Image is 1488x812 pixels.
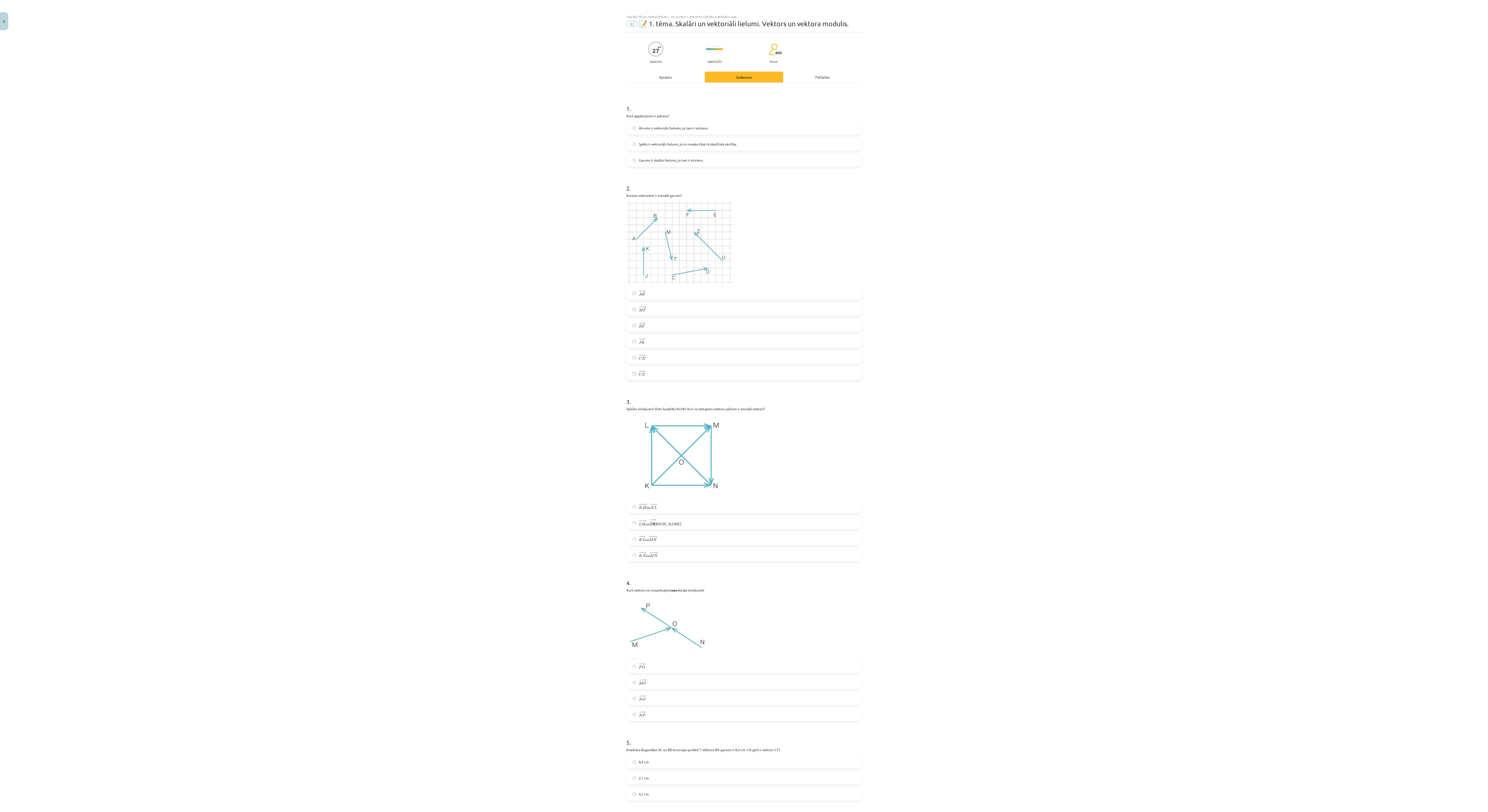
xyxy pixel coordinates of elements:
span: F [642,325,645,328]
span: un [639,503,657,510]
span: M [642,522,646,526]
span: N [639,714,642,717]
span: → [642,695,646,697]
span: L [642,538,645,541]
span: − [640,520,642,522]
span: [PERSON_NAME] [650,524,652,525]
span: − [639,322,642,324]
span: − [639,306,642,308]
div: Uzdevums [705,72,783,82]
span: N [652,522,656,526]
span: − [639,679,642,681]
span: − [640,370,640,373]
span: → [642,306,646,308]
input: Garums ir skalārs lielums, jo tam ir virziens. [633,159,636,162]
span: K [639,506,642,509]
p: Kuriem vektoriem ir vienādi garumi? [626,193,862,198]
span: → [642,520,646,522]
span: L [654,506,657,509]
p: Kvadrāta diagonāles AC un BD krustojas punktā T. Vektora ﻿BD﻿ garums ir 8,4 cm. Cik garš ir vekto... [626,747,862,752]
span: K [639,554,642,557]
input: un [633,521,636,524]
span: − [640,290,640,292]
span: → [642,354,645,356]
img: icon-short-line-57e1e144782c952c97e751825c79c345078a6d821885a25fce030b3d8c18986b.svg [717,51,717,53]
span: → [641,322,645,324]
img: icon-short-line-57e1e144782c952c97e751825c79c345078a6d821885a25fce030b3d8c18986b.svg [712,46,712,47]
span: N [653,538,657,541]
span: → [641,338,645,340]
span: 400 [775,51,782,55]
img: icon-short-line-57e1e144782c952c97e751825c79c345078a6d821885a25fce030b3d8c18986b.svg [722,46,722,47]
input: 8,4 cm [633,760,636,764]
span: → [653,503,657,506]
span: M [639,309,643,312]
img: icon-short-line-57e1e144782c952c97e751825c79c345078a6d821885a25fce030b3d8c18986b.svg [712,51,712,53]
span: D [642,357,645,360]
span: − [639,695,642,697]
span: → [654,552,658,554]
span: − [639,503,642,506]
span: M [639,682,643,685]
span: N [642,554,646,557]
span: − [639,520,642,522]
span: − [649,536,652,538]
span: − [639,354,642,356]
span: C [639,357,642,360]
span: → [653,536,657,538]
h1: 4 . [626,571,862,586]
p: Kurš apgalvojums ir patiess? [626,113,862,119]
span: B [642,292,645,296]
p: pilda [770,60,777,63]
span: → [642,711,646,713]
img: students-c634bb4e5e11cddfef0936a35e636f08e4e9abd3cc4e673bd6f9a4125e45ecb1.svg [769,43,778,55]
span: → [652,519,656,521]
span: → [642,536,645,538]
span: → [642,552,646,554]
span: 4,2 cm [639,792,649,797]
span: P [642,714,645,717]
h1: 3 . [626,390,862,405]
span: − [640,306,642,308]
span: Spēks ir vektoriāls lielums, jo to nosaka tikai tā skaitliskā vērtība. [639,142,737,147]
span: − [639,663,642,665]
span: − [640,711,641,713]
span: O [642,698,645,701]
img: icon-short-line-57e1e144782c952c97e751825c79c345078a6d821885a25fce030b3d8c18986b.svg [707,51,707,53]
input: un [633,537,636,540]
span: − [639,552,642,554]
span: − [640,552,642,554]
input: 4,2 cm [633,793,636,796]
span: K [639,538,642,541]
span: K [641,341,645,344]
div: 27 [652,47,659,54]
span: −− [651,552,653,554]
div: Mācību tēma: Matemātikas i - 10. klases 1. ieskaites mācību materiāls (a,b) [626,15,862,18]
p: Sarežģīts [707,60,722,63]
h1: 5 . [626,731,862,746]
span: → [641,370,645,373]
span: N [639,698,642,701]
span: 📝 1. tēma. Skalāri un vektoriāli lielumi. Vektors un vektora modulis. [639,20,849,28]
span: − [649,519,652,521]
strong: nav [671,588,677,592]
p: Kurš vektors no nosauktajiem dotajā zīmējumā? [626,588,862,593]
span: − [640,695,641,697]
img: icon-close-lesson-0947bae3869378f0d4975bcd49f059093ad1ed9edebbc8119c70593378902aed.svg [3,20,5,23]
input: Ātrums ir vektoriāls lielums, jo tam ir virziens. [633,127,636,130]
span: → [641,663,645,665]
span: U [639,373,642,376]
span: − [639,711,642,713]
span: 2,1 cm [639,776,649,781]
span: un [639,551,658,558]
span: Garums ir skalārs lielums, jo tam ir virziens. [639,158,704,163]
span: → [643,503,647,506]
span: − [639,290,642,292]
input: 2,1 cm [633,776,636,780]
span: N [651,506,654,509]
